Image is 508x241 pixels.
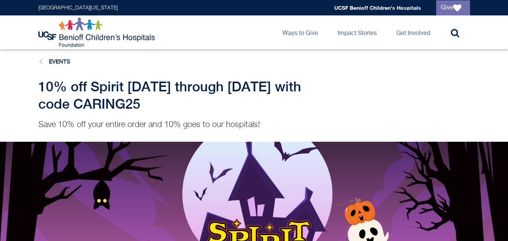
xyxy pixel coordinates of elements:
[38,79,301,112] span: 10% off Spirit [DATE] through [DATE] with code CARING25
[38,5,118,11] a: [GEOGRAPHIC_DATA][US_STATE]
[38,17,157,47] img: Logo for UCSF Benioff Children's Hospitals Foundation
[276,15,324,49] a: Ways to Give
[436,0,470,15] a: Give
[49,58,70,65] a: Events
[332,15,383,49] a: Impact Stories
[334,5,421,11] a: UCSF Benioff Children's Hospitals
[38,119,328,130] p: Save 10% off your entire order and 10% goes to our hospitals!
[390,15,436,49] a: Get Involved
